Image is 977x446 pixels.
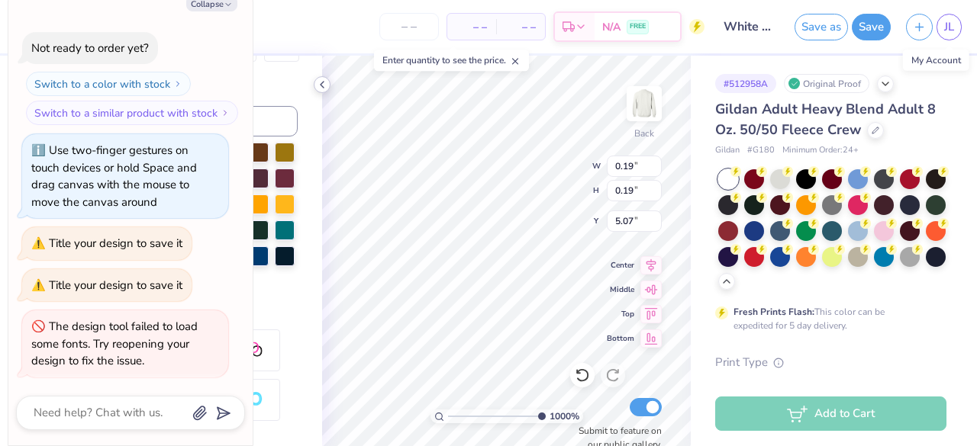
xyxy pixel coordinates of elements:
[712,11,787,42] input: Untitled Design
[629,88,659,119] img: Back
[715,100,936,139] span: Gildan Adult Heavy Blend Adult 8 Oz. 50/50 Fleece Crew
[49,236,182,251] div: Title your design to save it
[715,354,946,371] div: Print Type
[49,278,182,293] div: Title your design to save it
[173,79,182,88] img: Switch to a color with stock
[852,14,891,40] button: Save
[634,127,654,140] div: Back
[607,309,634,319] span: Top
[379,13,439,40] input: – –
[715,144,740,157] span: Gildan
[31,143,197,210] div: Use two-finger gestures on touch devices or hold Space and drag canvas with the mouse to move the...
[26,72,191,96] button: Switch to a color with stock
[937,14,962,40] a: JL
[734,305,921,332] div: This color can be expedited for 5 day delivery.
[31,319,198,368] div: The design tool failed to load some fonts. Try reopening your design to fix the issue.
[607,284,634,295] span: Middle
[784,74,869,93] div: Original Proof
[550,409,579,423] span: 1000 %
[505,19,536,35] span: – –
[374,50,529,71] div: Enter quantity to see the price.
[26,101,238,125] button: Switch to a similar product with stock
[734,306,814,318] strong: Fresh Prints Flash:
[456,19,487,35] span: – –
[607,260,634,271] span: Center
[944,18,954,36] span: JL
[782,144,859,157] span: Minimum Order: 24 +
[630,21,646,32] span: FREE
[715,74,776,93] div: # 512958A
[31,40,149,56] div: Not ready to order yet?
[607,333,634,344] span: Bottom
[221,108,230,117] img: Switch to a similar product with stock
[747,144,775,157] span: # G180
[602,19,621,35] span: N/A
[795,14,848,40] button: Save as
[903,50,969,71] div: My Account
